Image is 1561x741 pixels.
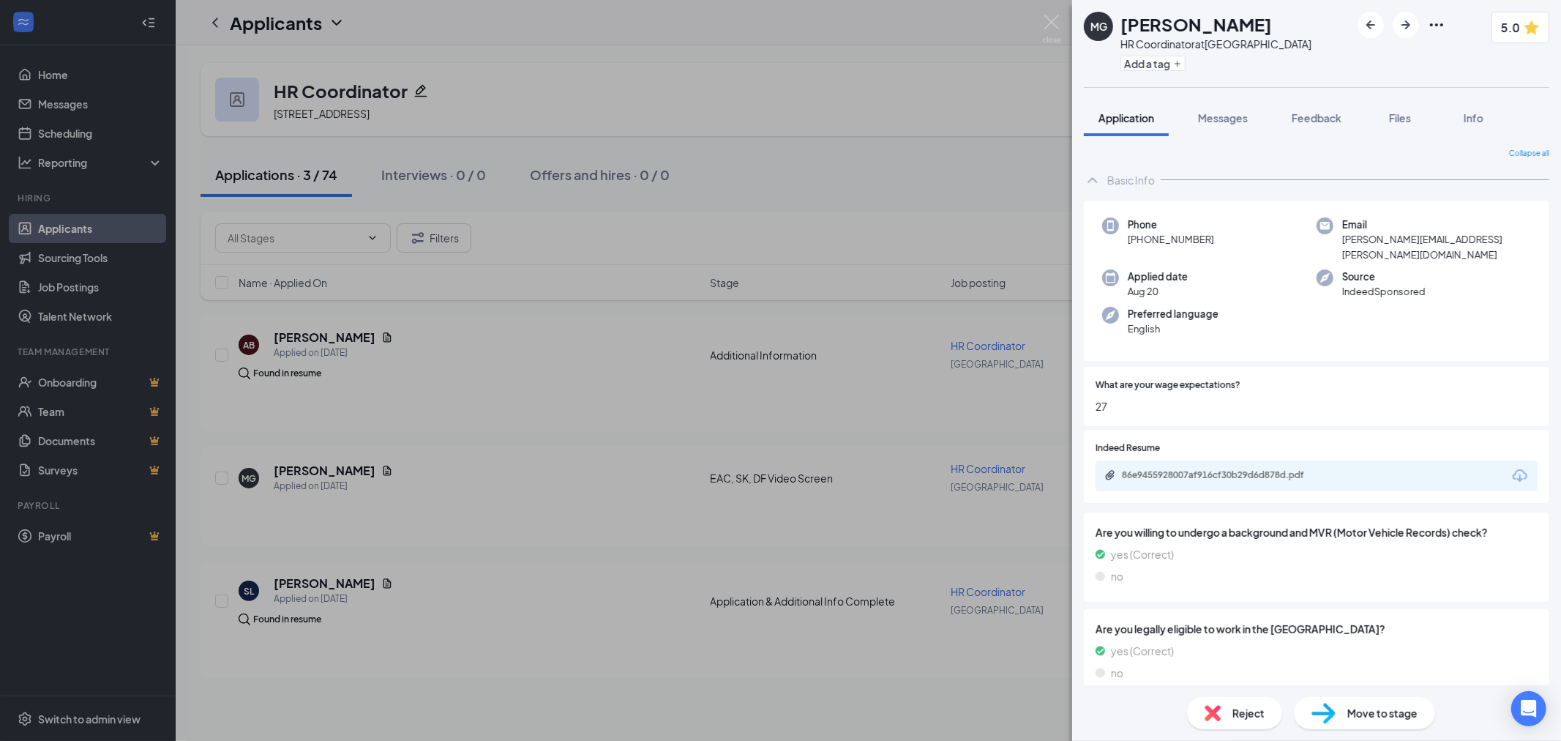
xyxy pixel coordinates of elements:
[1128,232,1214,247] span: [PHONE_NUMBER]
[1098,111,1154,124] span: Application
[1232,705,1265,721] span: Reject
[1111,546,1174,562] span: yes (Correct)
[1173,59,1182,68] svg: Plus
[1090,19,1107,34] div: MG
[1292,111,1341,124] span: Feedback
[1511,691,1546,726] div: Open Intercom Messenger
[1342,284,1426,299] span: IndeedSponsored
[1397,16,1415,34] svg: ArrowRight
[1120,37,1311,51] div: HR Coordinator at [GEOGRAPHIC_DATA]
[1104,469,1341,483] a: Paperclip86e9455928007af916cf30b29d6d878d.pdf
[1509,148,1549,160] span: Collapse all
[1096,379,1240,392] span: What are your wage expectations?
[1096,621,1538,637] span: Are you legally eligible to work in the [GEOGRAPHIC_DATA]?
[1128,217,1214,232] span: Phone
[1393,12,1419,38] button: ArrowRight
[1347,705,1418,721] span: Move to stage
[1358,12,1384,38] button: ArrowLeftNew
[1128,284,1188,299] span: Aug 20
[1389,111,1411,124] span: Files
[1511,467,1529,485] svg: Download
[1128,321,1219,336] span: English
[1428,16,1445,34] svg: Ellipses
[1342,217,1531,232] span: Email
[1122,469,1327,481] div: 86e9455928007af916cf30b29d6d878d.pdf
[1111,568,1123,584] span: no
[1128,269,1188,284] span: Applied date
[1128,307,1219,321] span: Preferred language
[1111,665,1123,681] span: no
[1120,12,1272,37] h1: [PERSON_NAME]
[1096,398,1538,414] span: 27
[1111,643,1174,659] span: yes (Correct)
[1120,56,1186,71] button: PlusAdd a tag
[1464,111,1483,124] span: Info
[1198,111,1248,124] span: Messages
[1107,173,1155,187] div: Basic Info
[1362,16,1380,34] svg: ArrowLeftNew
[1096,442,1160,455] span: Indeed Resume
[1342,269,1426,284] span: Source
[1096,524,1538,540] span: Are you willing to undergo a background and MVR (Motor Vehicle Records) check?
[1104,469,1116,481] svg: Paperclip
[1342,232,1531,262] span: [PERSON_NAME][EMAIL_ADDRESS][PERSON_NAME][DOMAIN_NAME]
[1501,18,1520,37] span: 5.0
[1084,171,1101,189] svg: ChevronUp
